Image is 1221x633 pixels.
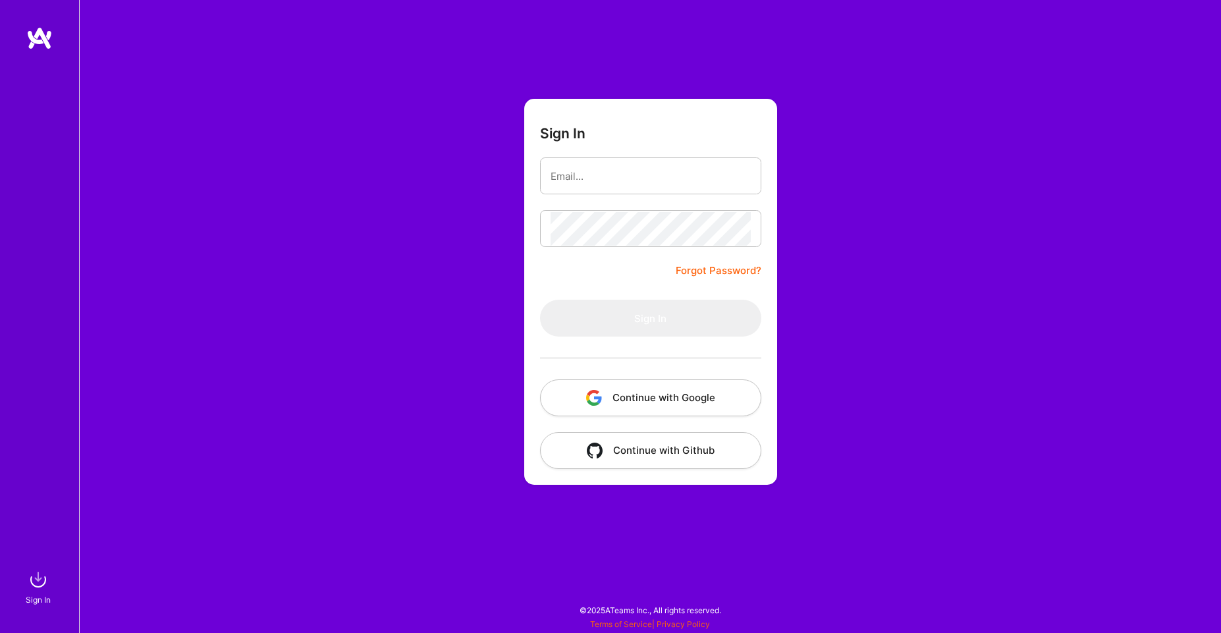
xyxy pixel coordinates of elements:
[587,443,603,458] img: icon
[590,619,710,629] span: |
[540,432,761,469] button: Continue with Github
[25,566,51,593] img: sign in
[590,619,652,629] a: Terms of Service
[586,390,602,406] img: icon
[540,379,761,416] button: Continue with Google
[676,263,761,279] a: Forgot Password?
[26,26,53,50] img: logo
[26,593,51,607] div: Sign In
[28,566,51,607] a: sign inSign In
[540,300,761,337] button: Sign In
[540,125,585,142] h3: Sign In
[551,159,751,193] input: Email...
[657,619,710,629] a: Privacy Policy
[79,593,1221,626] div: © 2025 ATeams Inc., All rights reserved.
